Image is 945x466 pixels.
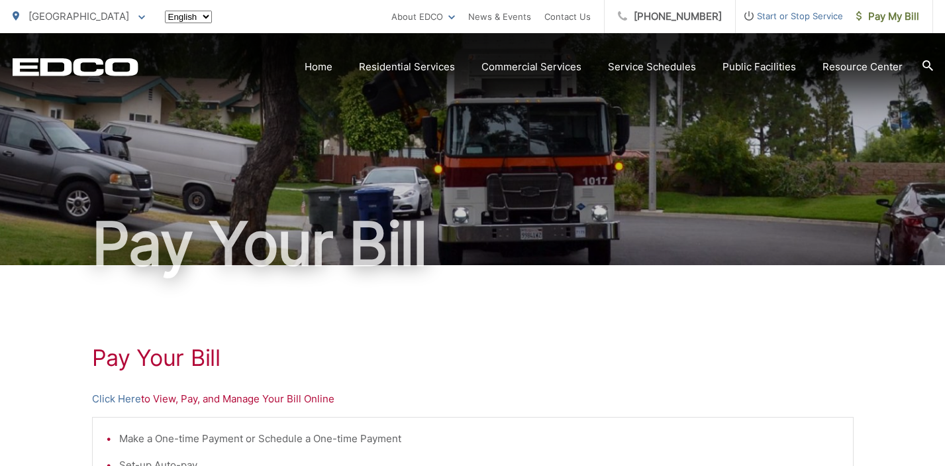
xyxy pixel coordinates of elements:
[92,391,141,407] a: Click Here
[165,11,212,23] select: Select a language
[28,10,129,23] span: [GEOGRAPHIC_DATA]
[391,9,455,25] a: About EDCO
[119,431,840,447] li: Make a One-time Payment or Schedule a One-time Payment
[13,58,138,76] a: EDCD logo. Return to the homepage.
[13,211,933,277] h1: Pay Your Bill
[359,59,455,75] a: Residential Services
[856,9,919,25] span: Pay My Bill
[92,391,854,407] p: to View, Pay, and Manage Your Bill Online
[544,9,591,25] a: Contact Us
[92,345,854,371] h1: Pay Your Bill
[481,59,581,75] a: Commercial Services
[468,9,531,25] a: News & Events
[722,59,796,75] a: Public Facilities
[305,59,332,75] a: Home
[608,59,696,75] a: Service Schedules
[822,59,903,75] a: Resource Center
